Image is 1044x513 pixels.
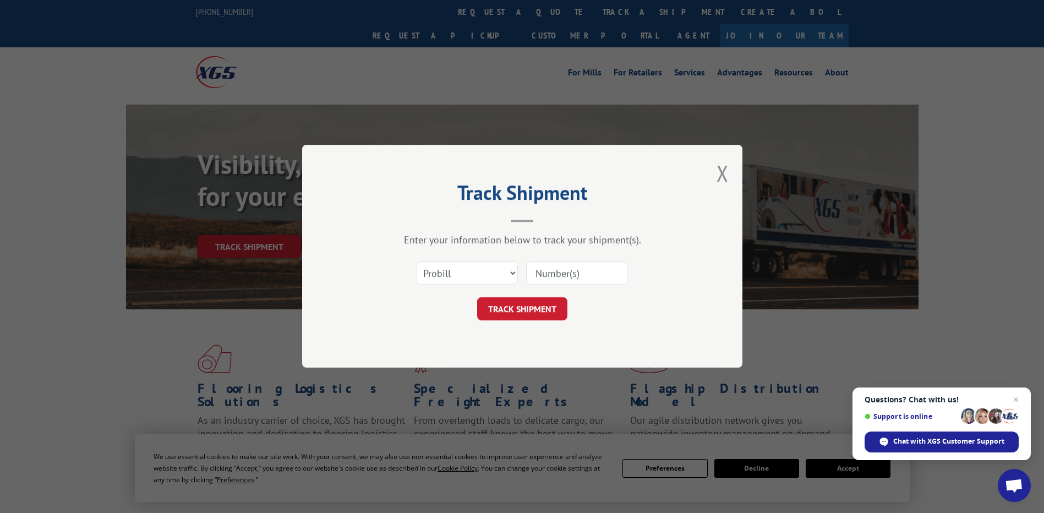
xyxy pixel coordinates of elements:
[717,159,729,188] button: Close modal
[865,432,1019,452] div: Chat with XGS Customer Support
[357,234,687,247] div: Enter your information below to track your shipment(s).
[1009,393,1023,406] span: Close chat
[998,469,1031,502] div: Open chat
[477,298,567,321] button: TRACK SHIPMENT
[526,262,627,285] input: Number(s)
[865,412,957,421] span: Support is online
[357,185,687,206] h2: Track Shipment
[865,395,1019,404] span: Questions? Chat with us!
[893,436,1004,446] span: Chat with XGS Customer Support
